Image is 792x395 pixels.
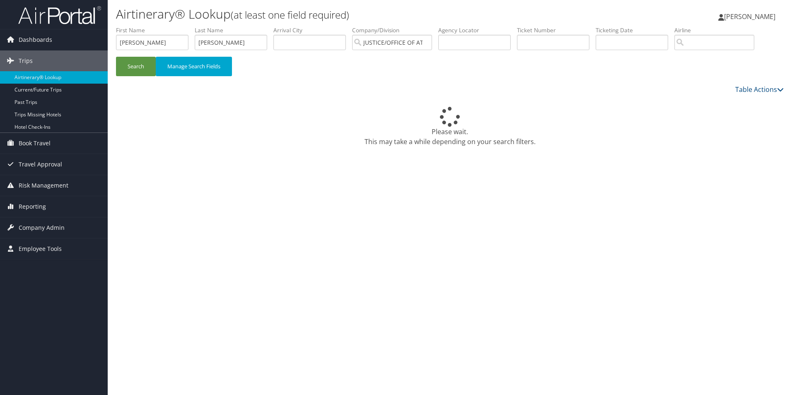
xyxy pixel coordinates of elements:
[724,12,775,21] span: [PERSON_NAME]
[19,133,51,154] span: Book Travel
[19,154,62,175] span: Travel Approval
[674,26,761,34] label: Airline
[116,57,156,76] button: Search
[19,217,65,238] span: Company Admin
[156,57,232,76] button: Manage Search Fields
[231,8,349,22] small: (at least one field required)
[18,5,101,25] img: airportal-logo.png
[596,26,674,34] label: Ticketing Date
[19,29,52,50] span: Dashboards
[273,26,352,34] label: Arrival City
[19,238,62,259] span: Employee Tools
[116,107,784,147] div: Please wait. This may take a while depending on your search filters.
[352,26,438,34] label: Company/Division
[116,26,195,34] label: First Name
[195,26,273,34] label: Last Name
[19,196,46,217] span: Reporting
[19,175,68,196] span: Risk Management
[19,51,33,71] span: Trips
[718,4,784,29] a: [PERSON_NAME]
[517,26,596,34] label: Ticket Number
[116,5,561,23] h1: Airtinerary® Lookup
[438,26,517,34] label: Agency Locator
[735,85,784,94] a: Table Actions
